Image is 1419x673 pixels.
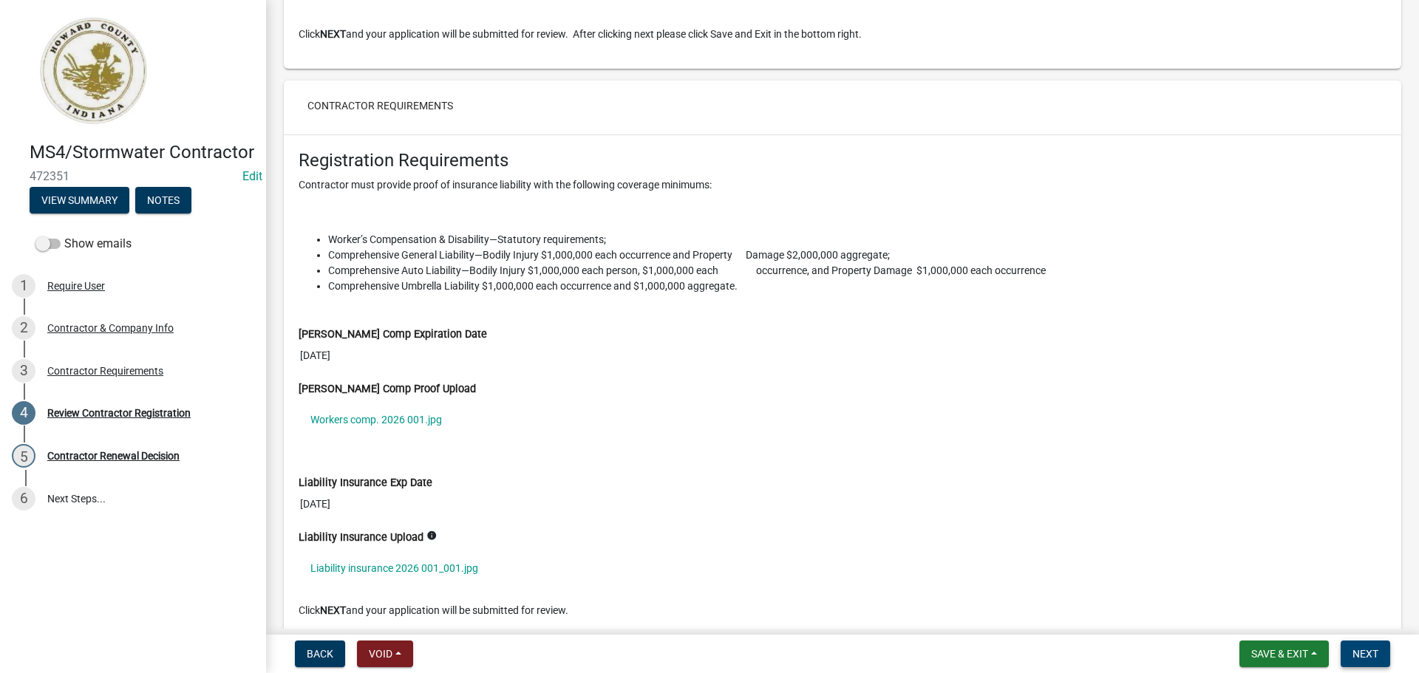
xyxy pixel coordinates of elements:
[47,281,105,291] div: Require User
[328,232,1386,247] li: Worker’s Compensation & Disability—Statutory requirements;
[328,279,1386,294] li: Comprehensive Umbrella Liability $1,000,000 each occurrence and $1,000,000 aggregate.
[12,444,35,468] div: 5
[30,16,156,126] img: Howard County, Indiana
[369,648,392,660] span: Void
[12,274,35,298] div: 1
[1352,648,1378,660] span: Next
[299,329,487,340] label: [PERSON_NAME] Comp Expiration Date
[12,359,35,383] div: 3
[299,403,1386,437] a: Workers comp. 2026 001.jpg
[35,235,132,253] label: Show emails
[30,187,129,213] button: View Summary
[328,247,1386,263] li: Comprehensive General Liability—Bodily Injury $1,000,000 each occurrence and Property Damage $2,0...
[299,533,423,543] label: Liability Insurance Upload
[295,640,345,667] button: Back
[47,451,180,461] div: Contractor Renewal Decision
[242,169,262,183] a: Edit
[320,28,346,40] strong: NEXT
[12,487,35,510] div: 6
[1251,648,1308,660] span: Save & Exit
[30,195,129,207] wm-modal-confirm: Summary
[299,177,1386,193] p: Contractor must provide proof of insurance liability with the following coverage minimums:
[30,142,254,163] h4: MS4/Stormwater Contractor
[299,384,476,394] label: [PERSON_NAME] Comp Proof Upload
[47,323,174,333] div: Contractor & Company Info
[135,195,191,207] wm-modal-confirm: Notes
[299,150,1386,171] h4: Registration Requirements
[12,401,35,425] div: 4
[47,366,163,376] div: Contractor Requirements
[135,187,191,213] button: Notes
[30,169,236,183] span: 472351
[1239,640,1329,667] button: Save & Exit
[1341,640,1390,667] button: Next
[12,316,35,340] div: 2
[299,551,1386,585] a: Liability insurance 2026 001_001.jpg
[299,603,1386,618] p: Click and your application will be submitted for review.
[299,27,1386,42] p: Click and your application will be submitted for review. After clicking next please click Save an...
[47,408,191,418] div: Review Contractor Registration
[307,648,333,660] span: Back
[328,263,1386,279] li: Comprehensive Auto Liability—Bodily Injury $1,000,000 each person, $1,000,000 each occurrence, an...
[320,604,346,616] strong: NEXT
[242,169,262,183] wm-modal-confirm: Edit Application Number
[299,478,432,488] label: Liability Insurance Exp Date
[357,640,413,667] button: Void
[426,530,437,541] i: info
[296,92,465,119] button: Contractor Requirements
